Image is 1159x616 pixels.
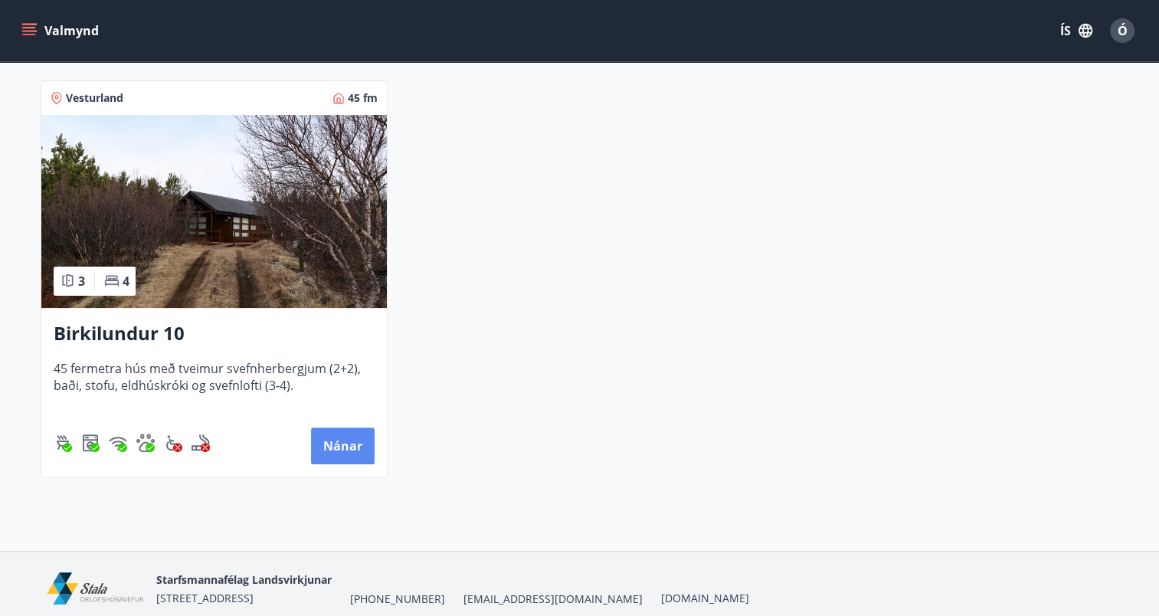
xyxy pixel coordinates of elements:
[54,434,72,452] img: ZXjrS3QKesehq6nQAPjaRuRTI364z8ohTALB4wBr.svg
[661,591,749,605] a: [DOMAIN_NAME]
[156,591,254,605] span: [STREET_ADDRESS]
[350,591,445,607] span: [PHONE_NUMBER]
[1118,22,1128,39] span: Ó
[66,90,123,106] span: Vesturland
[54,434,72,452] div: Gasgrill
[81,434,100,452] img: Dl16BY4EX9PAW649lg1C3oBuIaAsR6QVDQBO2cTm.svg
[109,434,127,452] div: Þráðlaust net
[311,428,375,464] button: Nánar
[81,434,100,452] div: Þvottavél
[164,434,182,452] img: 8IYIKVZQyRlUC6HQIIUSdjpPGRncJsz2RzLgWvp4.svg
[136,434,155,452] div: Gæludýr
[192,434,210,452] img: QNIUl6Cv9L9rHgMXwuzGLuiJOj7RKqxk9mBFPqjq.svg
[54,360,375,411] span: 45 fermetra hús með tveimur svefnherbergjum (2+2), baði, stofu, eldhúskróki og svefnlofti (3-4).
[54,320,375,348] h3: Birkilundur 10
[136,434,155,452] img: pxcaIm5dSOV3FS4whs1soiYWTwFQvksT25a9J10C.svg
[164,434,182,452] div: Aðgengi fyrir hjólastól
[123,273,129,290] span: 4
[47,572,144,605] img: mEl60ZlWq2dfEsT9wIdje1duLb4bJloCzzh6OZwP.png
[18,17,105,44] button: menu
[78,273,85,290] span: 3
[348,90,378,106] span: 45 fm
[109,434,127,452] img: HJRyFFsYp6qjeUYhR4dAD8CaCEsnIFYZ05miwXoh.svg
[156,572,332,587] span: Starfsmannafélag Landsvirkjunar
[463,591,643,607] span: [EMAIL_ADDRESS][DOMAIN_NAME]
[1104,12,1141,49] button: Ó
[41,115,387,308] img: Paella dish
[1052,17,1101,44] button: ÍS
[192,434,210,452] div: Reykingar / Vape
